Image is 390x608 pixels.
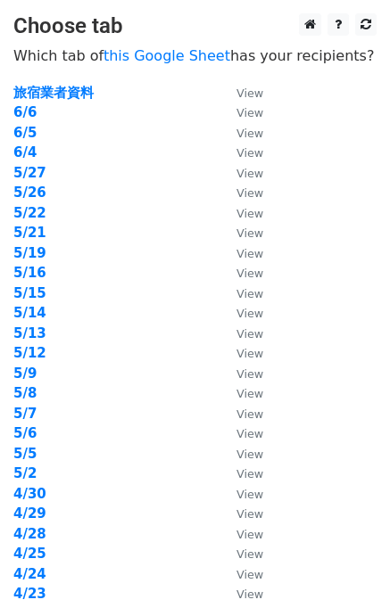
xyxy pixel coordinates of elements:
a: 5/13 [13,325,46,341]
a: View [219,425,263,441]
a: 5/7 [13,406,37,422]
h3: Choose tab [13,13,377,39]
small: View [236,407,263,421]
a: View [219,406,263,422]
a: 4/29 [13,505,46,522]
a: View [219,566,263,582]
a: 5/22 [13,205,46,221]
a: 5/19 [13,245,46,261]
a: 5/14 [13,305,46,321]
small: View [236,186,263,200]
a: 5/21 [13,225,46,241]
a: View [219,245,263,261]
small: View [236,86,263,100]
a: 5/15 [13,285,46,301]
small: View [236,287,263,300]
a: 5/9 [13,366,37,382]
a: 6/4 [13,144,37,160]
a: View [219,205,263,221]
a: 5/12 [13,345,46,361]
a: View [219,225,263,241]
small: View [236,467,263,481]
small: View [236,267,263,280]
a: View [219,366,263,382]
small: View [236,448,263,461]
small: View [236,106,263,119]
a: View [219,325,263,341]
a: View [219,125,263,141]
small: View [236,247,263,260]
small: View [236,307,263,320]
small: View [236,146,263,160]
a: 旅宿業者資料 [13,85,94,101]
small: View [236,528,263,541]
a: 5/2 [13,465,37,481]
a: 6/6 [13,104,37,120]
a: 5/26 [13,185,46,201]
a: 5/5 [13,446,37,462]
a: this Google Sheet [104,47,230,64]
a: 5/6 [13,425,37,441]
a: View [219,165,263,181]
a: View [219,465,263,481]
a: View [219,144,263,160]
a: View [219,385,263,401]
a: View [219,285,263,301]
small: View [236,226,263,240]
a: View [219,526,263,542]
a: 4/30 [13,486,46,502]
a: 4/23 [13,586,46,602]
a: View [219,505,263,522]
small: View [236,568,263,581]
a: 6/5 [13,125,37,141]
a: 5/8 [13,385,37,401]
a: View [219,446,263,462]
small: View [236,427,263,440]
a: View [219,546,263,562]
small: View [236,488,263,501]
small: View [236,367,263,381]
a: View [219,265,263,281]
a: View [219,345,263,361]
a: View [219,486,263,502]
a: View [219,586,263,602]
a: 4/24 [13,566,46,582]
p: Which tab of has your recipients? [13,46,377,65]
a: 5/16 [13,265,46,281]
small: View [236,507,263,521]
small: View [236,167,263,180]
small: View [236,347,263,360]
a: View [219,305,263,321]
a: View [219,104,263,120]
small: View [236,127,263,140]
a: View [219,85,263,101]
a: 5/27 [13,165,46,181]
a: 4/25 [13,546,46,562]
a: View [219,185,263,201]
small: View [236,587,263,601]
a: 4/28 [13,526,46,542]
